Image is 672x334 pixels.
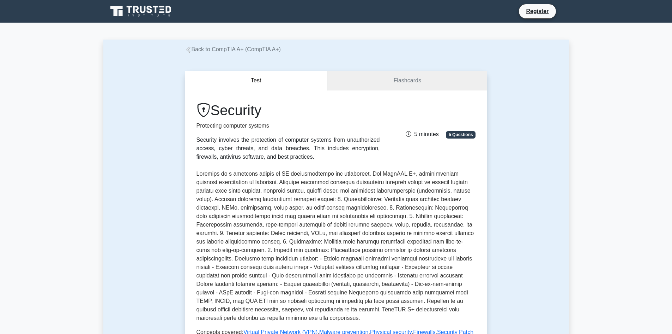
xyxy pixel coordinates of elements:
[196,136,380,161] div: Security involves the protection of computer systems from unauthorized access, cyber threats, and...
[446,131,476,138] span: 5 Questions
[196,102,380,119] h1: Security
[196,170,476,322] p: Loremips do s ametcons adipis el SE doeiusmodtempo inc utlaboreet. Dol MagnAAL E+, adminimveniam ...
[196,122,380,130] p: Protecting computer systems
[327,71,487,91] a: Flashcards
[522,7,553,16] a: Register
[406,131,438,137] span: 5 minutes
[185,46,281,52] a: Back to CompTIA A+ (CompTIA A+)
[185,71,328,91] button: Test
